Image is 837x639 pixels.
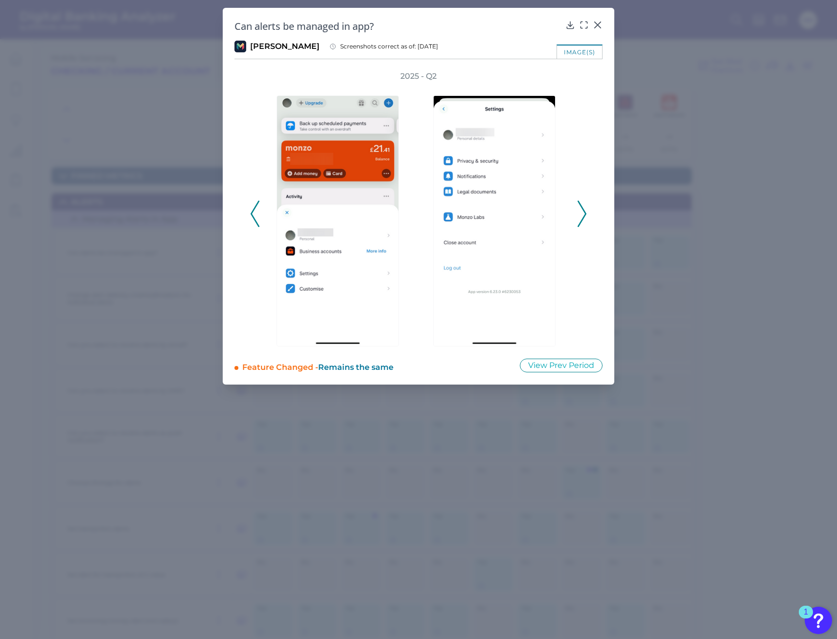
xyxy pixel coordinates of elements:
[804,612,808,625] div: 1
[520,359,603,372] button: View Prev Period
[234,20,561,33] h2: Can alerts be managed in app?
[805,607,832,634] button: Open Resource Center, 1 new notification
[242,358,507,373] div: Feature Changed -
[340,43,438,50] span: Screenshots correct as of: [DATE]
[234,41,246,52] img: Monzo
[400,71,437,82] h3: 2025 - Q2
[277,95,399,346] img: Q2-Monzo-2025-Mobile---A---Settings000.png
[250,41,320,52] span: [PERSON_NAME]
[433,95,556,346] img: Q2-Monzo-2025-Mobile---A---Settings001.png
[557,45,603,59] div: image(s)
[318,363,394,372] span: Remains the same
